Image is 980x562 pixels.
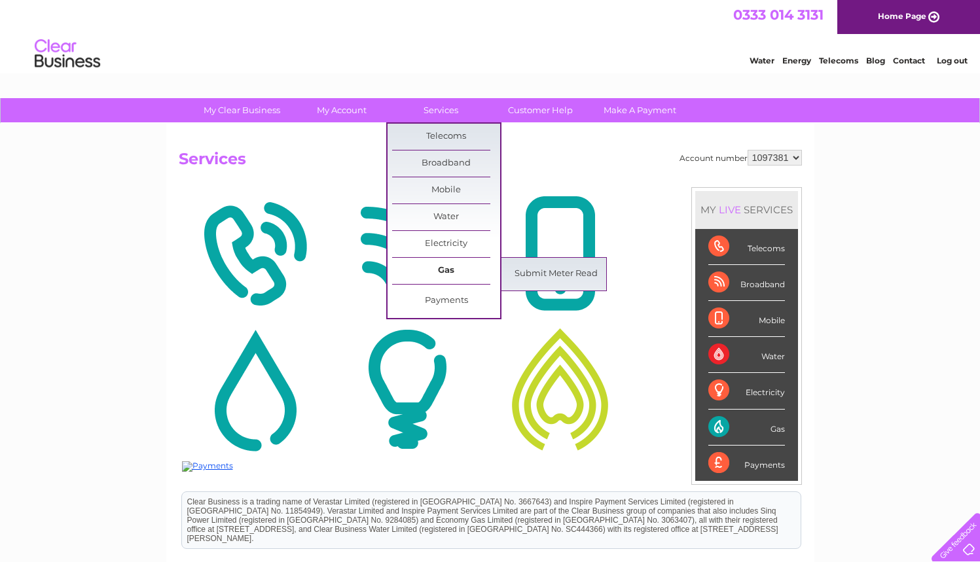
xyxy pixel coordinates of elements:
[335,190,481,317] img: Broadband
[287,98,395,122] a: My Account
[708,446,785,481] div: Payments
[937,56,968,65] a: Log out
[3,7,622,63] div: Clear Business is a trading name of Verastar Limited (registered in [GEOGRAPHIC_DATA] No. 3667643...
[819,56,858,65] a: Telecoms
[708,373,785,409] div: Electricity
[392,177,500,203] a: Mobile
[335,326,481,453] img: Electricity
[182,326,328,453] img: Water
[486,98,594,122] a: Customer Help
[782,56,811,65] a: Energy
[716,203,744,216] div: LIVE
[680,150,802,166] div: Account number
[487,190,633,317] img: Mobile
[182,190,328,317] img: Telecoms
[708,265,785,301] div: Broadband
[750,56,774,65] a: Water
[502,261,610,287] a: Submit Meter Read
[866,56,885,65] a: Blog
[392,150,500,177] a: Broadband
[392,231,500,257] a: Electricity
[708,229,785,265] div: Telecoms
[586,98,694,122] a: Make A Payment
[179,150,802,175] h2: Services
[708,301,785,337] div: Mobile
[487,326,633,453] img: Gas
[392,204,500,230] a: Water
[188,98,296,122] a: My Clear Business
[387,98,495,122] a: Services
[34,34,101,74] img: logo.png
[392,124,500,150] a: Telecoms
[695,191,798,228] div: MY SERVICES
[708,410,785,446] div: Gas
[893,56,925,65] a: Contact
[708,337,785,373] div: Water
[392,288,500,314] a: Payments
[733,7,824,23] a: 0333 014 3131
[392,258,500,284] a: Gas
[182,461,233,472] img: Payments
